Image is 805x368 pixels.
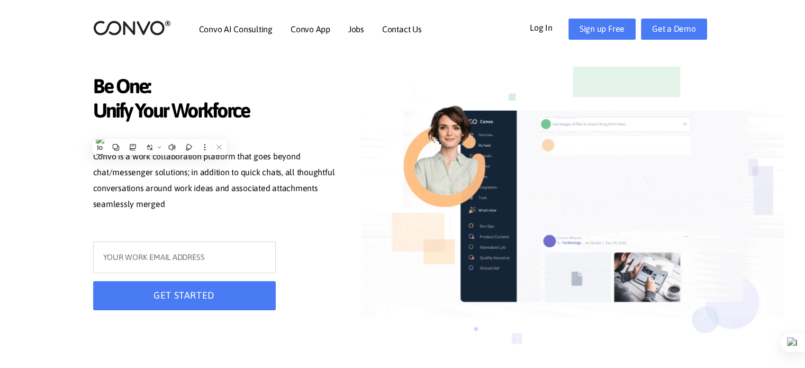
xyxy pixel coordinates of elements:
span: Be One: [93,74,342,101]
img: logo_2.png [93,20,171,36]
a: Convo App [291,25,330,33]
button: GET STARTED [93,281,276,310]
a: Sign up Free [568,19,636,40]
a: Log In [530,19,568,35]
input: YOUR WORK EMAIL ADDRESS [93,241,276,273]
a: Get a Demo [641,19,707,40]
a: Contact Us [382,25,422,33]
a: Jobs [348,25,364,33]
p: Convo is a work collaboration platform that goes beyond chat/messenger solutions; in addition to ... [93,149,342,214]
a: Convo AI Consulting [199,25,273,33]
span: Unify Your Workforce [93,98,342,125]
